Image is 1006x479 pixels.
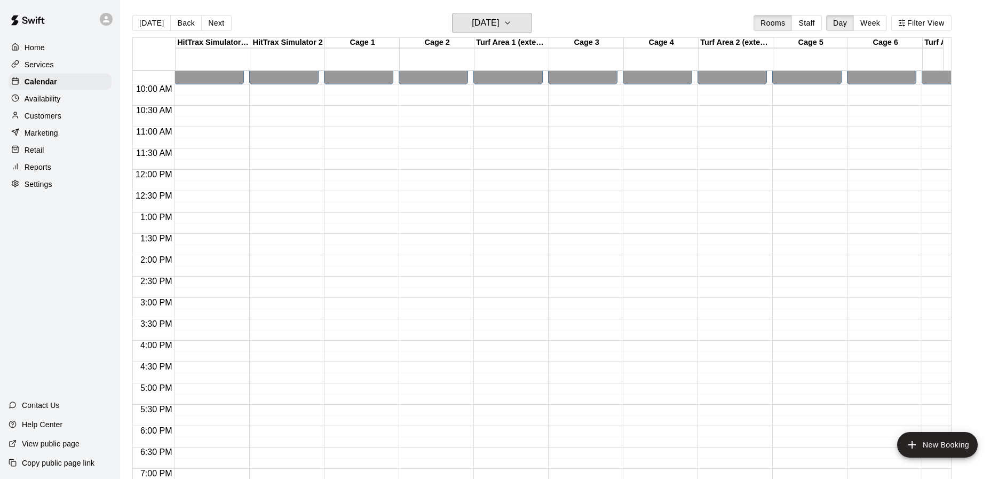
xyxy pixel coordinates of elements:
[25,145,44,155] p: Retail
[138,341,175,350] span: 4:00 PM
[138,298,175,307] span: 3:00 PM
[25,93,61,104] p: Availability
[25,179,52,190] p: Settings
[170,15,202,31] button: Back
[25,128,58,138] p: Marketing
[22,438,80,449] p: View public page
[9,159,112,175] a: Reports
[22,419,62,430] p: Help Center
[138,426,175,435] span: 6:00 PM
[891,15,951,31] button: Filter View
[25,76,57,87] p: Calendar
[452,13,532,33] button: [DATE]
[9,57,112,73] a: Services
[138,383,175,392] span: 5:00 PM
[133,170,175,179] span: 12:00 PM
[250,38,325,48] div: HitTrax Simulator 2
[138,319,175,328] span: 3:30 PM
[138,255,175,264] span: 2:00 PM
[754,15,792,31] button: Rooms
[138,234,175,243] span: 1:30 PM
[138,362,175,371] span: 4:30 PM
[923,38,997,48] div: Turf Area 3 (extension)
[138,405,175,414] span: 5:30 PM
[138,277,175,286] span: 2:30 PM
[25,111,61,121] p: Customers
[791,15,822,31] button: Staff
[897,432,978,458] button: add
[138,469,175,478] span: 7:00 PM
[138,447,175,457] span: 6:30 PM
[133,127,175,136] span: 11:00 AM
[699,38,773,48] div: Turf Area 2 (extension)
[25,162,51,172] p: Reports
[176,38,250,48] div: HitTrax Simulator & Turf Area
[201,15,231,31] button: Next
[133,191,175,200] span: 12:30 PM
[472,15,499,30] h6: [DATE]
[325,38,400,48] div: Cage 1
[549,38,624,48] div: Cage 3
[853,15,887,31] button: Week
[133,148,175,158] span: 11:30 AM
[22,400,60,411] p: Contact Us
[22,458,94,468] p: Copy public page link
[132,15,171,31] button: [DATE]
[9,142,112,158] a: Retail
[9,108,112,124] a: Customers
[848,38,923,48] div: Cage 6
[9,40,112,56] a: Home
[624,38,699,48] div: Cage 4
[25,42,45,53] p: Home
[773,38,848,48] div: Cage 5
[133,106,175,115] span: 10:30 AM
[400,38,474,48] div: Cage 2
[9,176,112,192] a: Settings
[25,59,54,70] p: Services
[826,15,854,31] button: Day
[9,91,112,107] a: Availability
[9,74,112,90] a: Calendar
[138,213,175,222] span: 1:00 PM
[133,84,175,93] span: 10:00 AM
[474,38,549,48] div: Turf Area 1 (extension)
[9,125,112,141] a: Marketing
